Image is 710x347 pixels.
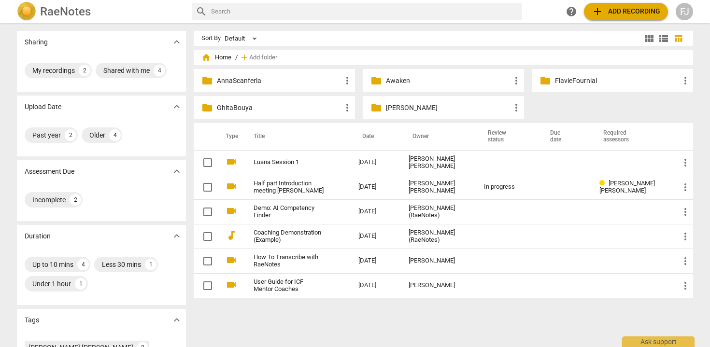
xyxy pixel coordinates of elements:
a: Luana Session 1 [254,159,324,166]
span: more_vert [341,102,353,113]
div: 2 [70,194,81,206]
div: Older [89,130,105,140]
span: more_vert [680,181,691,193]
button: List view [656,31,671,46]
span: more_vert [680,255,691,267]
td: [DATE] [351,199,401,224]
p: Duration [25,231,51,241]
span: more_vert [511,75,522,86]
span: videocam [226,279,237,291]
span: Add folder [249,54,277,61]
div: 1 [75,278,86,290]
button: Show more [170,229,184,243]
span: expand_more [171,36,183,48]
div: My recordings [32,66,75,75]
span: more_vert [680,231,691,242]
div: Up to 10 mins [32,260,73,269]
span: [PERSON_NAME] [PERSON_NAME] [599,180,655,194]
span: more_vert [680,206,691,218]
p: Sharing [25,37,48,47]
span: view_module [643,33,655,44]
button: Show more [170,313,184,327]
td: [DATE] [351,175,401,199]
div: [PERSON_NAME] [409,282,469,289]
p: Upload Date [25,102,61,112]
span: more_vert [680,75,691,86]
span: view_list [658,33,669,44]
div: [PERSON_NAME] [409,257,469,264]
div: 4 [77,259,89,270]
a: LogoRaeNotes [17,2,184,21]
p: Assessment Due [25,167,74,177]
span: more_vert [680,157,691,168]
span: more_vert [511,102,522,113]
th: Type [218,123,242,150]
span: expand_more [171,101,183,112]
span: folder [370,102,382,113]
span: folder [370,75,382,86]
span: expand_more [171,314,183,326]
div: [PERSON_NAME] [PERSON_NAME] [409,155,469,170]
span: folder [201,102,213,113]
span: help [566,6,577,17]
th: Owner [401,123,476,150]
span: more_vert [341,75,353,86]
div: Shared with me [103,66,150,75]
button: FJ [676,3,693,20]
button: Show more [170,99,184,114]
span: Review status: in progress [599,180,609,187]
div: 1 [145,259,156,270]
p: Awaken [386,76,511,86]
div: 2 [65,129,76,141]
div: Under 1 hour [32,279,71,289]
td: [DATE] [351,150,401,175]
th: Title [242,123,351,150]
span: folder [201,75,213,86]
div: In progress [484,183,530,191]
div: 4 [154,65,165,76]
button: Upload [584,3,668,20]
span: home [201,53,211,62]
span: videocam [226,156,237,167]
div: 4 [109,129,121,141]
button: Show more [170,164,184,179]
span: videocam [226,180,237,192]
span: Add recording [592,6,660,17]
button: Show more [170,35,184,49]
a: Coaching Demonstration (Example) [254,229,324,244]
div: [PERSON_NAME] (RaeNotes) [409,205,469,219]
div: Incomplete [32,195,66,205]
span: videocam [226,205,237,217]
span: audiotrack [226,230,237,241]
span: expand_more [171,166,183,177]
div: Sort By [201,35,221,42]
h2: RaeNotes [40,5,91,18]
td: [DATE] [351,249,401,273]
p: AnnaScanferla [217,76,341,86]
div: Ask support [622,336,695,347]
a: Help [563,3,580,20]
a: How To Transcribe with RaeNotes [254,254,324,268]
span: add [240,53,249,62]
span: Home [201,53,231,62]
td: [DATE] [351,224,401,249]
div: [PERSON_NAME] (RaeNotes) [409,229,469,244]
th: Review status [476,123,538,150]
a: User Guide for ICF Mentor Coaches [254,278,324,293]
p: JUSTIN GREEN [386,103,511,113]
input: Search [211,4,518,19]
button: Tile view [642,31,656,46]
th: Date [351,123,401,150]
span: expand_more [171,230,183,242]
span: table_chart [674,34,683,43]
span: more_vert [680,280,691,291]
td: [DATE] [351,273,401,298]
p: Tags [25,315,39,325]
span: folder [540,75,551,86]
th: Due date [539,123,592,150]
div: Less 30 mins [102,260,141,269]
img: Logo [17,2,36,21]
div: Default [225,31,260,46]
a: Half part Introduction meeting [PERSON_NAME] [254,180,324,194]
